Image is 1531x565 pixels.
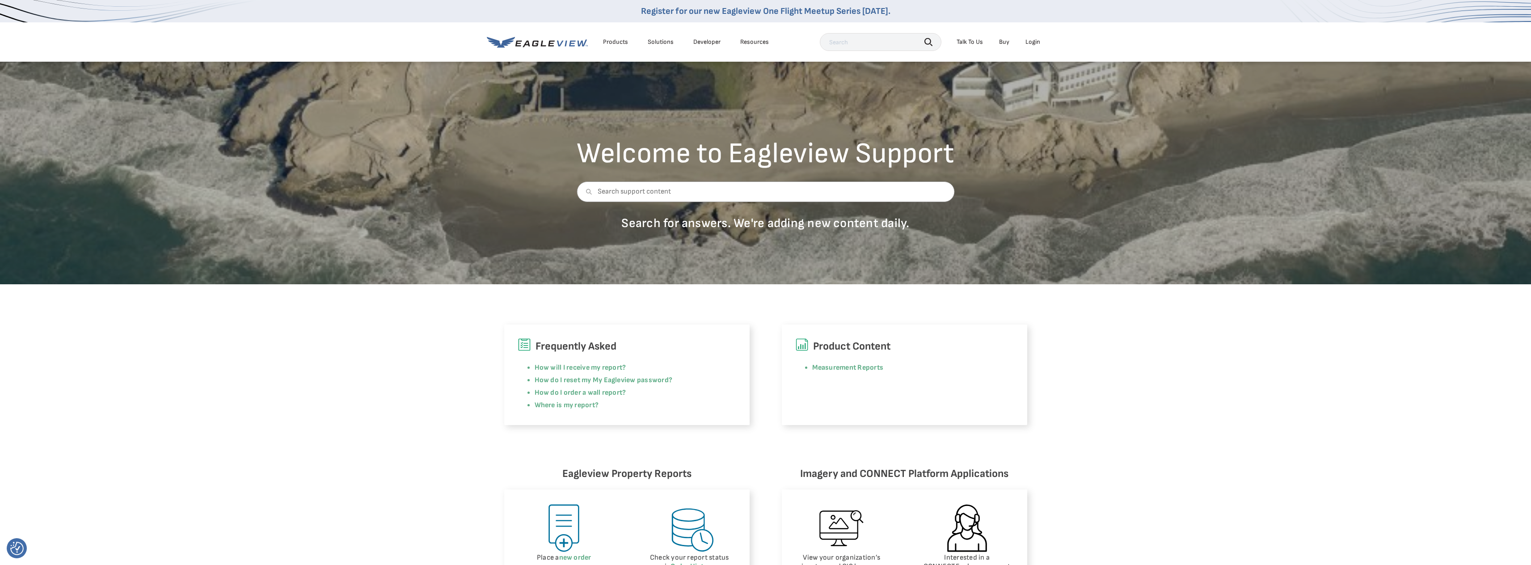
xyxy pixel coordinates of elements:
[535,363,626,372] a: How will I receive my report?
[518,338,736,355] h6: Frequently Asked
[535,376,673,384] a: How do I reset my My Eagleview password?
[820,33,941,51] input: Search
[10,542,24,555] img: Revisit consent button
[518,553,611,562] p: Place a
[577,181,954,202] input: Search support content
[535,388,626,397] a: How do I order a wall report?
[577,139,954,168] h2: Welcome to Eagleview Support
[603,38,628,46] div: Products
[1025,38,1040,46] div: Login
[577,215,954,231] p: Search for answers. We're adding new content daily.
[795,338,1014,355] h6: Product Content
[10,542,24,555] button: Consent Preferences
[812,363,884,372] a: Measurement Reports
[782,465,1027,482] h6: Imagery and CONNECT Platform Applications
[648,38,674,46] div: Solutions
[504,465,750,482] h6: Eagleview Property Reports
[957,38,983,46] div: Talk To Us
[641,6,890,17] a: Register for our new Eagleview One Flight Meetup Series [DATE].
[535,401,599,409] a: Where is my report?
[999,38,1009,46] a: Buy
[740,38,769,46] div: Resources
[559,553,591,562] a: new order
[693,38,721,46] a: Developer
